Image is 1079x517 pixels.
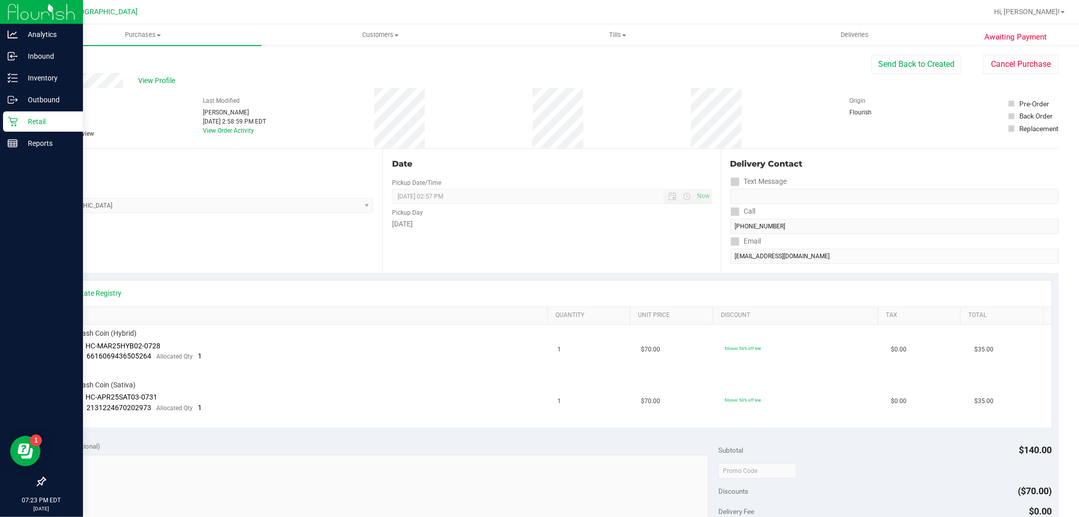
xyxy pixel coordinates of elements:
[850,108,900,117] div: Flourish
[1029,506,1052,516] span: $0.00
[730,234,761,249] label: Email
[1019,99,1049,109] div: Pre-Order
[721,311,874,320] a: Discount
[203,117,266,126] div: [DATE] 2:58:59 PM EDT
[850,96,866,105] label: Origin
[392,208,423,217] label: Pickup Day
[724,346,761,351] span: 50coin: 50% off line
[499,24,736,46] a: Tills
[86,342,161,350] span: HC-MAR25HYB02-0728
[45,158,373,170] div: Location
[8,29,18,39] inline-svg: Analytics
[392,219,711,229] div: [DATE]
[198,404,202,412] span: 1
[974,396,994,406] span: $35.00
[8,138,18,148] inline-svg: Reports
[558,396,562,406] span: 1
[8,73,18,83] inline-svg: Inventory
[8,116,18,127] inline-svg: Retail
[718,463,797,479] input: Promo Code
[5,505,78,512] p: [DATE]
[730,189,1059,204] input: Format: (999) 999-9999
[827,30,882,39] span: Deliveries
[18,28,78,41] p: Analytics
[736,24,973,46] a: Deliveries
[730,204,756,219] label: Call
[8,95,18,105] inline-svg: Outbound
[138,75,179,86] span: View Profile
[872,55,961,74] button: Send Back to Created
[886,311,957,320] a: Tax
[18,115,78,128] p: Retail
[1019,111,1053,121] div: Back Order
[87,352,152,360] span: 6616069436505264
[730,174,787,189] label: Text Message
[69,8,138,16] span: [GEOGRAPHIC_DATA]
[1019,445,1052,455] span: $140.00
[203,108,266,117] div: [PERSON_NAME]
[718,482,748,500] span: Discounts
[718,446,743,454] span: Subtotal
[61,288,122,298] a: View State Registry
[198,352,202,360] span: 1
[30,434,42,447] iframe: Resource center unread badge
[994,8,1060,16] span: Hi, [PERSON_NAME]!
[891,396,907,406] span: $0.00
[262,30,498,39] span: Customers
[24,30,262,39] span: Purchases
[392,178,441,187] label: Pickup Date/Time
[983,55,1059,74] button: Cancel Purchase
[203,96,240,105] label: Last Modified
[87,404,152,412] span: 2131224670202973
[638,311,709,320] a: Unit Price
[558,345,562,354] span: 1
[18,137,78,149] p: Reports
[984,31,1047,43] span: Awaiting Payment
[1018,486,1052,496] span: ($70.00)
[641,345,660,354] span: $70.00
[58,380,136,390] span: FT 2g Hash Coin (Sativa)
[969,311,1040,320] a: Total
[262,24,499,46] a: Customers
[724,397,761,403] span: 50coin: 50% off line
[730,158,1059,170] div: Delivery Contact
[499,30,736,39] span: Tills
[157,353,193,360] span: Allocated Qty
[86,393,158,401] span: HC-APR25SAT03-0731
[891,345,907,354] span: $0.00
[58,329,137,338] span: FT 2g Hash Coin (Hybrid)
[60,311,544,320] a: SKU
[18,94,78,106] p: Outbound
[10,436,40,466] iframe: Resource center
[18,50,78,62] p: Inbound
[157,405,193,412] span: Allocated Qty
[392,158,711,170] div: Date
[730,219,1059,234] input: Format: (999) 999-9999
[555,311,626,320] a: Quantity
[1019,124,1058,134] div: Replacement
[5,496,78,505] p: 07:23 PM EDT
[24,24,262,46] a: Purchases
[18,72,78,84] p: Inventory
[641,396,660,406] span: $70.00
[718,507,754,515] span: Delivery Fee
[8,51,18,61] inline-svg: Inbound
[203,127,254,134] a: View Order Activity
[974,345,994,354] span: $35.00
